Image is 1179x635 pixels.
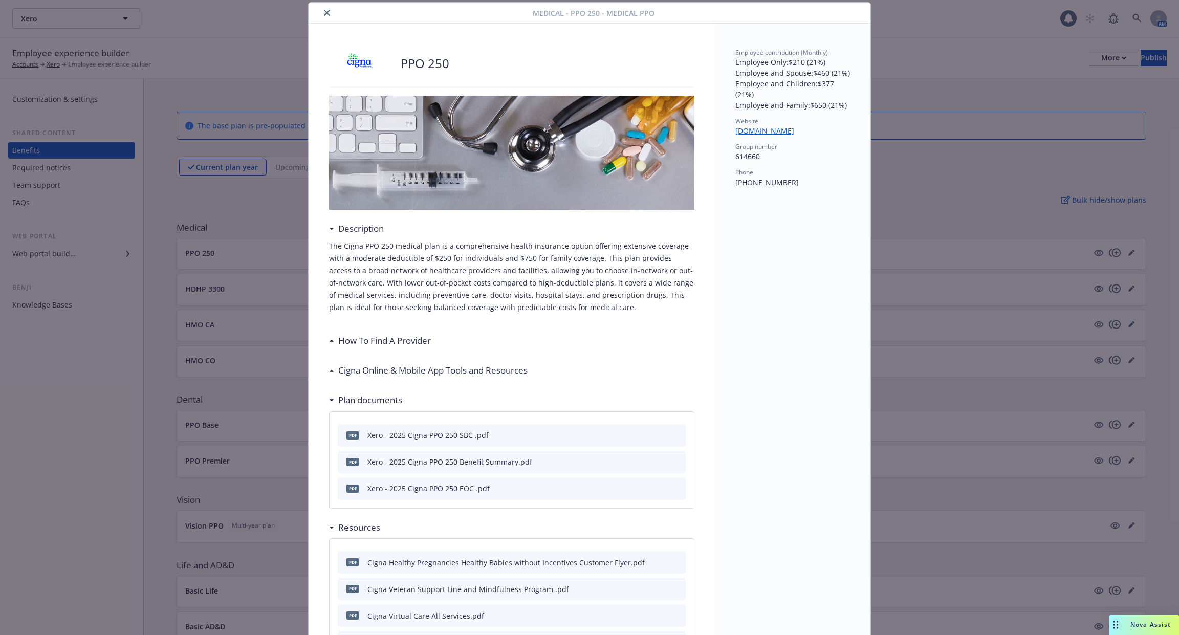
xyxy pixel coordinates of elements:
[735,177,850,188] p: [PHONE_NUMBER]
[367,610,484,621] div: Cigna Virtual Care All Services.pdf
[656,610,664,621] button: download file
[656,483,664,494] button: download file
[367,430,489,441] div: Xero - 2025 Cigna PPO 250 SBC .pdf
[1130,620,1171,629] span: Nova Assist
[735,168,753,177] span: Phone
[401,55,449,72] p: PPO 250
[1109,615,1122,635] div: Drag to move
[346,431,359,439] span: pdf
[329,222,384,235] div: Description
[735,142,777,151] span: Group number
[329,240,694,314] p: The Cigna PPO 250 medical plan is a comprehensive health insurance option offering extensive cove...
[338,364,528,377] h3: Cigna Online & Mobile App Tools and Resources
[656,584,664,595] button: download file
[346,458,359,466] span: pdf
[735,78,850,100] p: Employee and Children : $377 (21%)
[735,100,850,111] p: Employee and Family : $650 (21%)
[329,48,390,79] img: CIGNA
[329,521,380,534] div: Resources
[367,456,532,467] div: Xero - 2025 Cigna PPO 250 Benefit Summary.pdf
[735,57,850,68] p: Employee Only : $210 (21%)
[338,334,431,347] h3: How To Find A Provider
[346,585,359,593] span: pdf
[346,558,359,566] span: pdf
[672,610,682,621] button: preview file
[367,584,569,595] div: Cigna Veteran Support Line and Mindfulness Program .pdf
[672,483,682,494] button: preview file
[338,521,380,534] h3: Resources
[367,483,490,494] div: Xero - 2025 Cigna PPO 250 EOC .pdf
[533,8,654,18] span: Medical - PPO 250 - Medical PPO
[346,485,359,492] span: pdf
[672,584,682,595] button: preview file
[735,48,828,57] span: Employee contribution (Monthly)
[1109,615,1179,635] button: Nova Assist
[367,557,645,568] div: Cigna Healthy Pregnancies Healthy Babies without Incentives Customer Flyer.pdf
[735,68,850,78] p: Employee and Spouse : $460 (21%)
[735,117,758,125] span: Website
[735,151,850,162] p: 614660
[329,96,694,210] img: banner
[656,430,664,441] button: download file
[656,557,664,568] button: download file
[346,611,359,619] span: pdf
[329,364,528,377] div: Cigna Online & Mobile App Tools and Resources
[672,430,682,441] button: preview file
[338,393,402,407] h3: Plan documents
[321,7,333,19] button: close
[735,126,802,136] a: [DOMAIN_NAME]
[338,222,384,235] h3: Description
[672,456,682,467] button: preview file
[329,393,402,407] div: Plan documents
[672,557,682,568] button: preview file
[656,456,664,467] button: download file
[329,334,431,347] div: How To Find A Provider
